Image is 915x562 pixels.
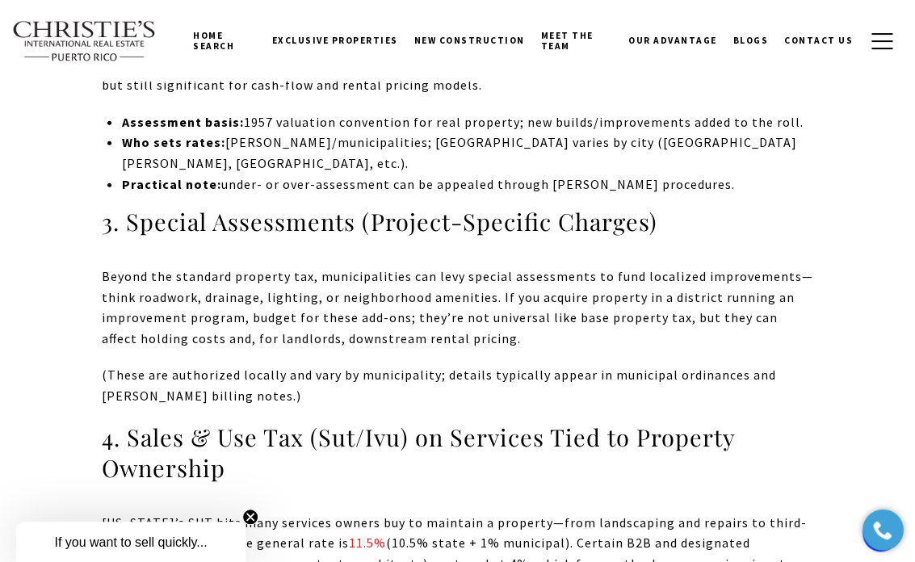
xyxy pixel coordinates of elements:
a: Blogs [725,20,777,61]
a: Exclusive Properties [263,20,405,61]
strong: Practical note: [121,176,220,192]
span: If you want to sell quickly... [54,535,207,549]
span: Our Advantage [628,35,717,46]
span: Blogs [733,35,769,46]
p: 1957 valuation convention for real property; new builds/improvements added to the roll. [121,112,813,133]
a: Home Search [185,15,263,66]
a: 11.5% [349,535,386,551]
a: Our Advantage [620,20,725,61]
button: button [861,18,903,65]
span: New Construction [413,35,524,46]
strong: Who sets rates: [121,134,225,150]
span: Contact Us [784,35,853,46]
a: New Construction [405,20,532,61]
p: (These are authorized locally and vary by municipality; details typically appear in municipal ord... [102,365,814,406]
strong: Assessment basis: [121,114,243,130]
h3: 4. Sales & Use Tax (Sut/Ivu) on Services Tied to Property Ownership [102,422,814,483]
h3: 3. Special Assessments (Project-Specific Charges) [102,207,814,237]
span: Exclusive Properties [271,35,397,46]
p: Beyond the standard property tax, municipalities can levy special assessments to fund localized i... [102,266,814,349]
a: Contact Us [776,20,861,61]
a: Meet the Team [532,15,620,66]
p: [PERSON_NAME]/municipalities; [GEOGRAPHIC_DATA] varies by city ([GEOGRAPHIC_DATA][PERSON_NAME], [... [121,132,813,174]
button: Close teaser [242,509,258,525]
a: hacienda.pr.gov [482,77,485,93]
img: Christie's International Real Estate text transparent background [12,20,157,61]
p: under- or over-assessment can be appealed through [PERSON_NAME] procedures. [121,174,813,195]
div: If you want to sell quickly... Close teaser [16,522,246,562]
